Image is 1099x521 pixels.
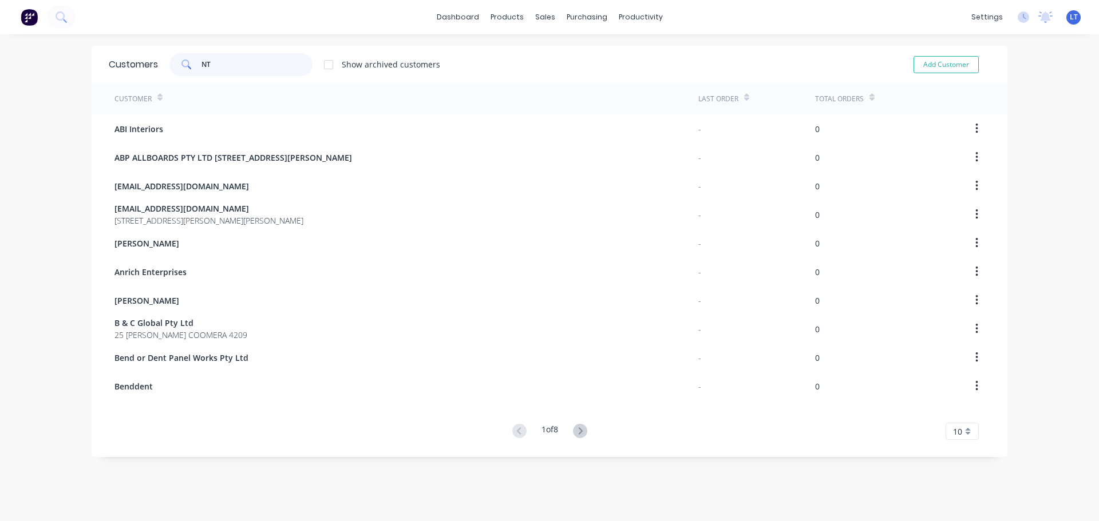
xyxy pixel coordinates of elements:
button: Add Customer [914,56,979,73]
img: Factory [21,9,38,26]
div: products [485,9,529,26]
div: 0 [815,152,820,164]
div: 1 of 8 [541,423,558,440]
span: Anrich Enterprises [114,266,187,278]
div: 0 [815,295,820,307]
div: 0 [815,209,820,221]
input: Search customers... [201,53,313,76]
span: [STREET_ADDRESS][PERSON_NAME][PERSON_NAME] [114,214,303,226]
div: Last Order [698,94,738,104]
div: - [698,352,701,364]
div: Customers [109,58,158,71]
span: [PERSON_NAME] [114,237,179,249]
div: Customer [114,94,152,104]
span: ABP ALLBOARDS PTY LTD [STREET_ADDRESS][PERSON_NAME] [114,152,352,164]
span: [PERSON_NAME] [114,295,179,307]
span: 25 [PERSON_NAME] COOMERA 4209 [114,329,247,341]
span: B & C Global Pty Ltd [114,317,247,329]
div: 0 [815,180,820,192]
div: - [698,266,701,278]
div: sales [529,9,561,26]
span: Bend or Dent Panel Works Pty Ltd [114,352,248,364]
span: ABI Interiors [114,123,163,135]
div: 0 [815,323,820,335]
div: - [698,295,701,307]
div: - [698,323,701,335]
div: settings [966,9,1009,26]
div: 0 [815,237,820,249]
div: 0 [815,266,820,278]
span: LT [1070,12,1078,22]
div: Total Orders [815,94,864,104]
div: - [698,237,701,249]
div: - [698,180,701,192]
span: Benddent [114,380,153,392]
span: [EMAIL_ADDRESS][DOMAIN_NAME] [114,180,249,192]
div: - [698,380,701,392]
div: Show archived customers [342,58,440,70]
div: productivity [613,9,669,26]
div: purchasing [561,9,613,26]
div: 0 [815,352,820,364]
div: - [698,152,701,164]
span: [EMAIL_ADDRESS][DOMAIN_NAME] [114,202,303,214]
div: 0 [815,380,820,392]
div: - [698,123,701,135]
div: - [698,209,701,221]
a: dashboard [431,9,485,26]
div: 0 [815,123,820,135]
span: 10 [953,425,962,438]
